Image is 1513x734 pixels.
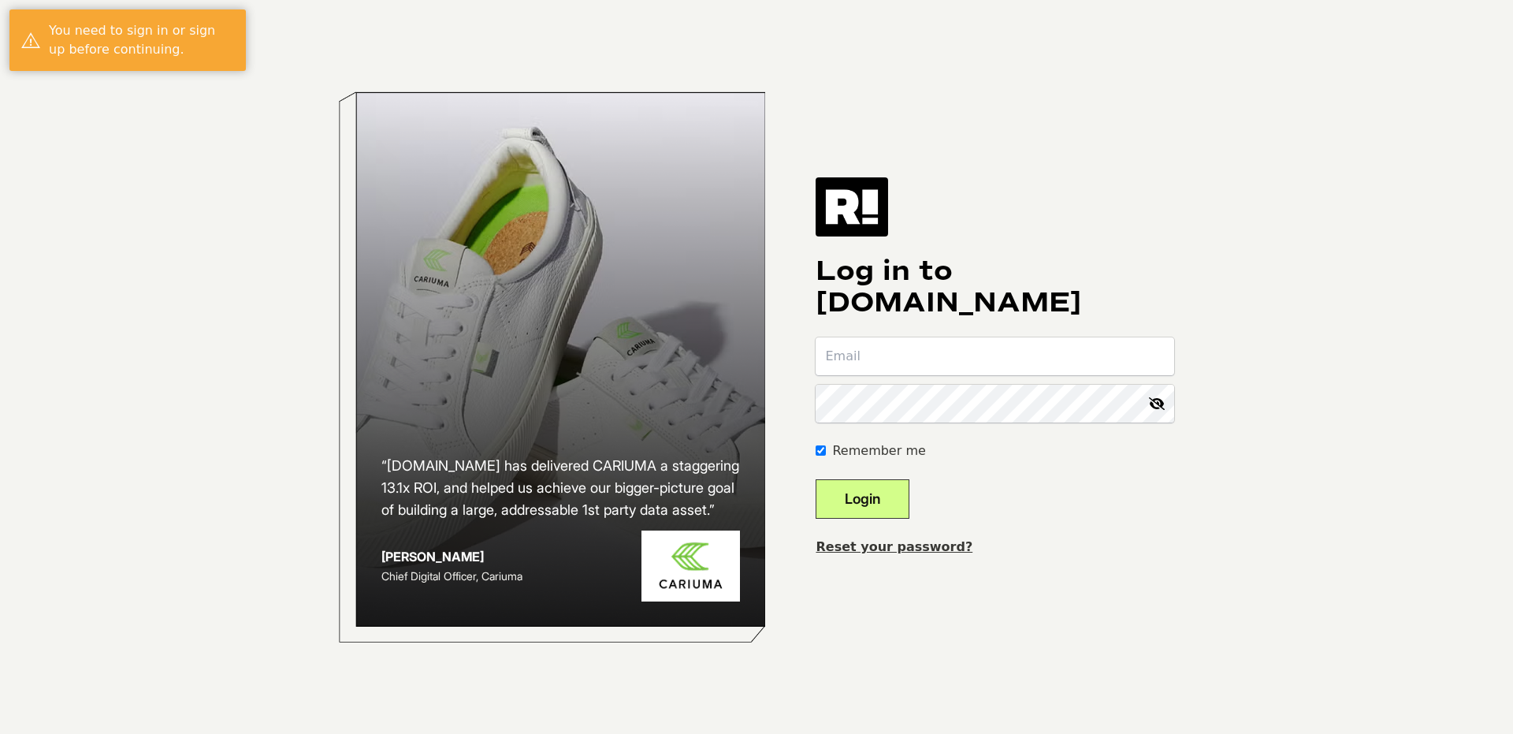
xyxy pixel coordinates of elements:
a: Reset your password? [816,539,972,554]
div: You need to sign in or sign up before continuing. [49,21,234,59]
span: Chief Digital Officer, Cariuma [381,569,522,583]
input: Email [816,337,1174,375]
img: Cariuma [641,531,740,602]
button: Login [816,479,909,519]
h2: “[DOMAIN_NAME] has delivered CARIUMA a staggering 13.1x ROI, and helped us achieve our bigger-pic... [381,455,741,521]
label: Remember me [832,442,925,460]
strong: [PERSON_NAME] [381,549,484,564]
img: Retention.com [816,177,888,236]
h1: Log in to [DOMAIN_NAME] [816,255,1174,319]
